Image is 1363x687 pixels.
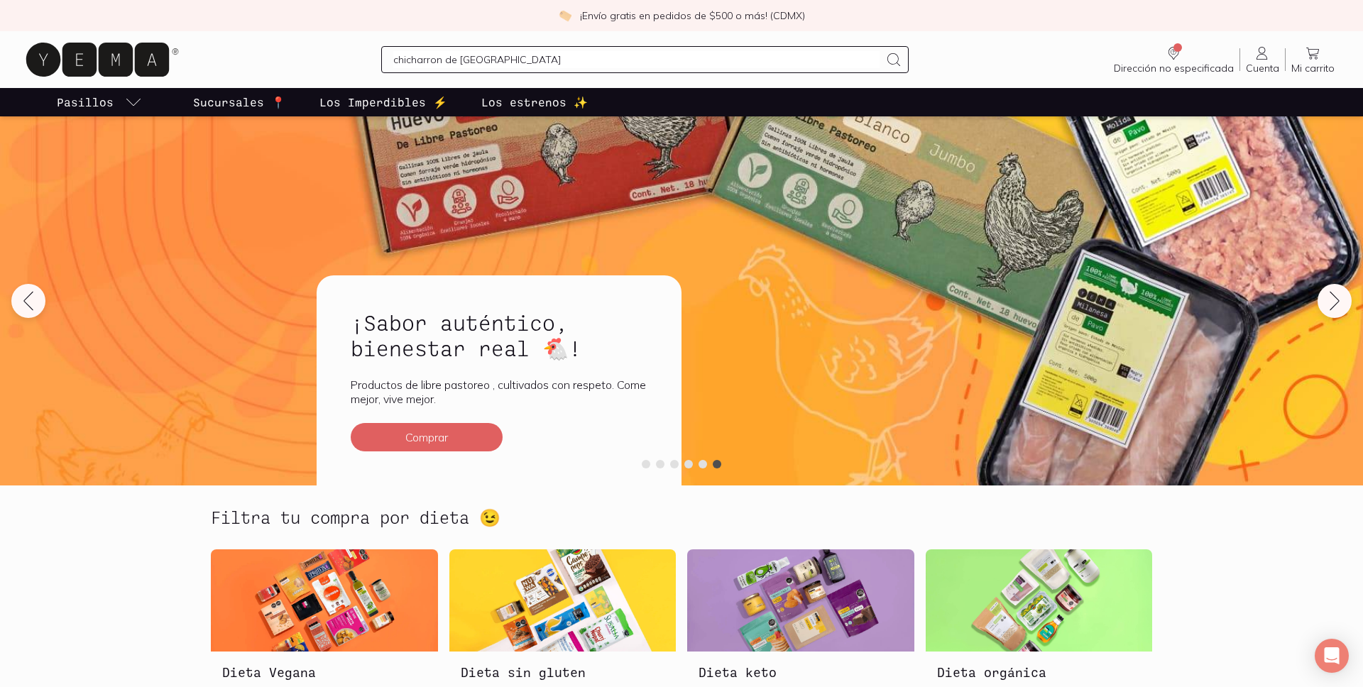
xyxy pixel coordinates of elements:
span: Mi carrito [1291,62,1335,75]
span: Dirección no especificada [1114,62,1234,75]
a: Los Imperdibles ⚡️ [317,88,450,116]
p: Los estrenos ✨ [481,94,588,111]
a: pasillo-todos-link [54,88,145,116]
p: ¡Envío gratis en pedidos de $500 o más! (CDMX) [580,9,805,23]
img: Dieta orgánica [926,549,1153,652]
p: Pasillos [57,94,114,111]
a: Los estrenos ✨ [478,88,591,116]
h2: Filtra tu compra por dieta 😉 [211,508,500,527]
input: Busca los mejores productos [393,51,879,68]
a: Cuenta [1240,45,1285,75]
h2: ¡Sabor auténtico, bienestar real 🐔! [351,309,647,361]
h3: Dieta sin gluten [461,663,665,681]
a: Sucursales 📍 [190,88,288,116]
a: Mi carrito [1286,45,1340,75]
span: Cuenta [1246,62,1279,75]
button: Comprar [351,423,503,451]
div: Open Intercom Messenger [1315,639,1349,673]
p: Productos de libre pastoreo , cultivados con respeto. Come mejor, vive mejor. [351,378,647,406]
h3: Dieta keto [699,663,903,681]
p: Sucursales 📍 [193,94,285,111]
a: Dirección no especificada [1108,45,1239,75]
img: Dieta keto [687,549,914,652]
img: Dieta sin gluten [449,549,677,652]
img: check [559,9,571,22]
h3: Dieta Vegana [222,663,427,681]
h3: Dieta orgánica [937,663,1142,681]
p: Los Imperdibles ⚡️ [319,94,447,111]
img: Dieta Vegana [211,549,438,652]
a: ¡Sabor auténtico, bienestar real 🐔!Productos de libre pastoreo , cultivados con respeto. Come mej... [317,275,681,485]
